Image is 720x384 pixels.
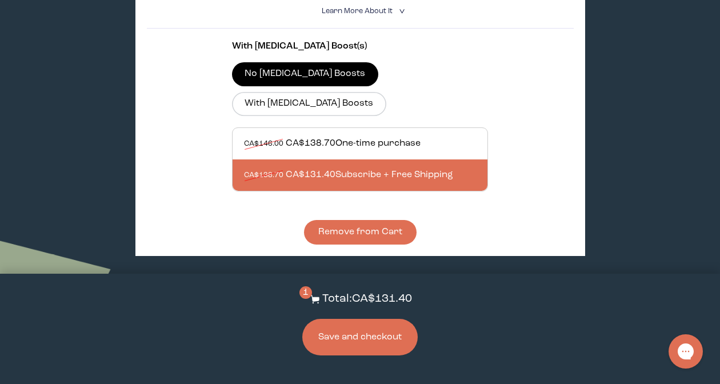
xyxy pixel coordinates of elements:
span: 1 [299,286,312,299]
iframe: Gorgias live chat messenger [663,330,709,373]
span: Learn More About it [322,7,393,15]
summary: Learn More About it < [322,6,398,17]
i: < [395,8,406,14]
p: Total: CA$131.40 [322,291,412,307]
label: With [MEDICAL_DATA] Boosts [232,92,386,116]
p: With [MEDICAL_DATA] Boost(s) [232,40,488,53]
label: No [MEDICAL_DATA] Boosts [232,62,378,86]
button: Remove from Cart [304,220,417,245]
button: Save and checkout [302,319,418,355]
